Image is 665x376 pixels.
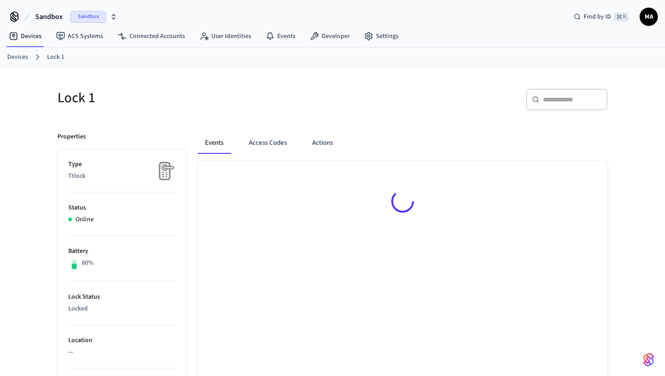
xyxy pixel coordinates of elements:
a: Events [258,28,303,44]
button: Events [198,132,231,154]
span: Sandbox [35,11,63,22]
img: SeamLogoGradient.69752ec5.svg [643,352,654,367]
span: Sandbox [70,11,106,23]
p: Type [68,160,176,169]
p: Ttlock [68,171,176,181]
button: MA [640,8,658,26]
a: ACS Systems [49,28,110,44]
button: Actions [305,132,340,154]
a: Developer [303,28,357,44]
div: ant example [198,132,608,154]
span: ⌘ K [614,12,629,21]
p: 80% [82,258,94,268]
span: MA [641,9,657,25]
a: Devices [2,28,49,44]
p: Online [76,215,94,224]
p: Status [68,203,176,213]
button: Access Codes [242,132,294,154]
h5: Lock 1 [57,89,327,107]
img: Placeholder Lock Image [153,160,176,182]
p: Locked [68,304,176,314]
a: Lock 1 [47,52,64,62]
div: Find by ID⌘ K [566,9,636,25]
a: User Identities [192,28,258,44]
p: Location [68,336,176,345]
p: — [68,347,176,357]
p: Properties [57,132,86,142]
p: Battery [68,247,176,256]
span: Find by ID [584,12,611,21]
a: Connected Accounts [110,28,192,44]
a: Settings [357,28,406,44]
p: Lock Status [68,292,176,302]
a: Devices [7,52,28,62]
